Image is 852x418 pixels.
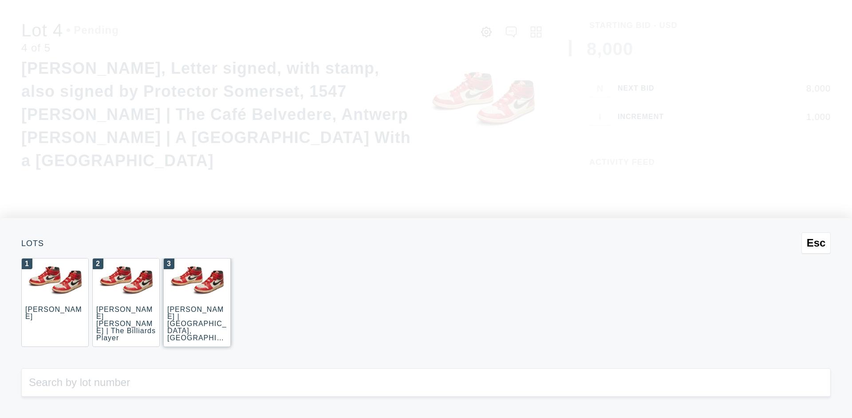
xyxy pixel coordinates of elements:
[807,237,826,249] span: Esc
[801,232,831,254] button: Esc
[93,259,103,269] div: 2
[21,239,831,247] div: Lots
[22,259,32,269] div: 1
[164,259,174,269] div: 3
[96,306,156,342] div: [PERSON_NAME] [PERSON_NAME] | The Billiards Player
[21,368,831,397] input: Search by lot number
[167,306,227,377] div: [PERSON_NAME] | [GEOGRAPHIC_DATA], [GEOGRAPHIC_DATA] ([GEOGRAPHIC_DATA], [GEOGRAPHIC_DATA])
[25,306,82,320] div: [PERSON_NAME]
